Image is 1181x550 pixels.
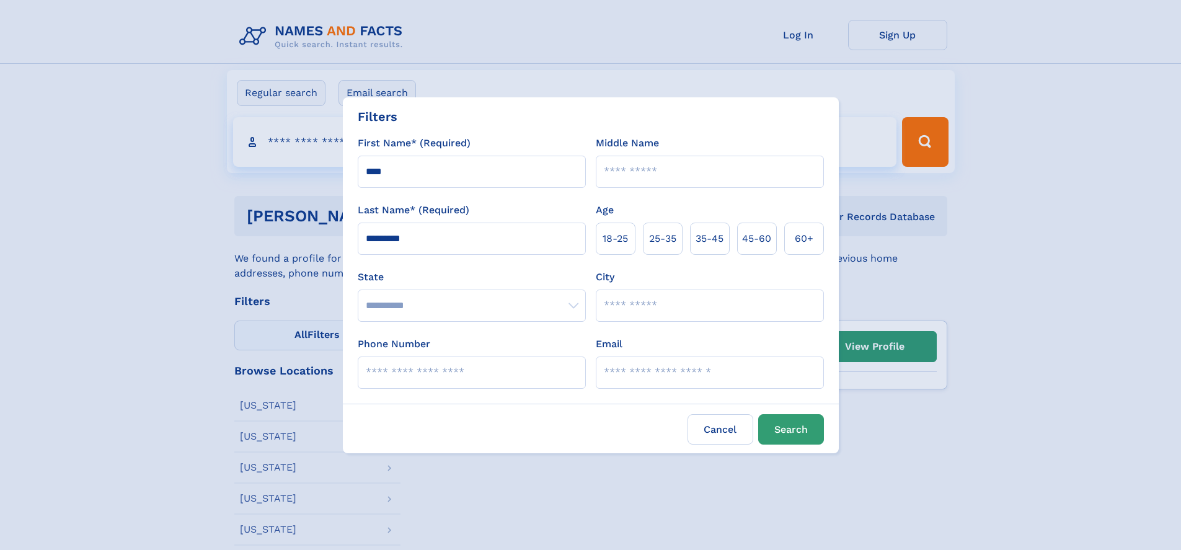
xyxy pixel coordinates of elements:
[596,136,659,151] label: Middle Name
[596,337,622,352] label: Email
[596,203,614,218] label: Age
[649,231,676,246] span: 25‑35
[358,203,469,218] label: Last Name* (Required)
[596,270,614,285] label: City
[795,231,813,246] span: 60+
[358,270,586,285] label: State
[688,414,753,445] label: Cancel
[358,136,471,151] label: First Name* (Required)
[758,414,824,445] button: Search
[603,231,628,246] span: 18‑25
[696,231,723,246] span: 35‑45
[358,107,397,126] div: Filters
[742,231,771,246] span: 45‑60
[358,337,430,352] label: Phone Number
